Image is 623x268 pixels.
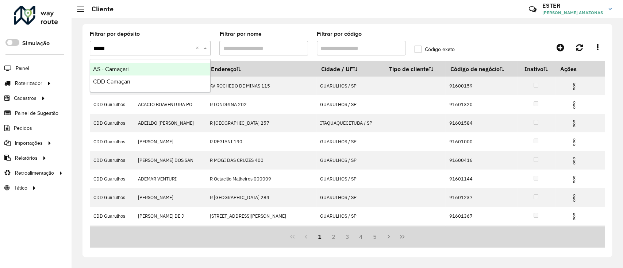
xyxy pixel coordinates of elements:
td: [PERSON_NAME] [134,188,206,207]
td: [STREET_ADDRESS][PERSON_NAME] [206,207,316,225]
button: 5 [368,230,382,244]
td: CDD Guarulhos [90,170,134,188]
h3: ESTER [542,2,603,9]
span: Tático [14,184,27,192]
td: GUARULHOS / SP [316,188,384,207]
td: CDD Guarulhos [90,95,134,114]
td: GUARULHOS / SP [316,77,384,95]
td: CDD Guarulhos [90,188,134,207]
td: R REGIANI 190 [206,132,316,151]
button: Last Page [395,230,409,244]
td: 91600159 [445,77,517,95]
td: ACACIO BOAVENTURA PO [134,95,206,114]
td: 91601144 [445,170,517,188]
span: Retroalimentação [15,169,54,177]
span: Painel [16,65,29,72]
span: Importações [15,139,43,147]
label: Simulação [22,39,50,48]
a: Contato Rápido [525,1,541,17]
label: Filtrar por depósito [90,30,140,38]
td: [PERSON_NAME] [134,132,206,151]
td: CDD Guarulhos [90,207,134,225]
button: 4 [354,230,368,244]
td: CDD Guarulhos [90,225,134,244]
td: 91600416 [445,151,517,170]
td: R LONDRINA 202 [206,95,316,114]
td: 91601367 [445,207,517,225]
th: Tipo de cliente [384,61,445,77]
td: R [GEOGRAPHIC_DATA] 284 [206,188,316,207]
span: Clear all [195,44,201,53]
span: Relatórios [15,154,38,162]
td: CDD Guarulhos [90,132,134,151]
ng-dropdown-panel: Options list [90,59,211,92]
td: ADEILDO [PERSON_NAME] [134,114,206,132]
td: AV ROCHEDO DE MINAS 115 [206,77,316,95]
td: CDD Guarulhos [90,151,134,170]
td: ADEMAR VENTURI [134,170,206,188]
span: Pedidos [14,124,32,132]
span: Painel de Sugestão [15,109,58,117]
td: [PERSON_NAME] DE J [134,207,206,225]
th: Endereço [206,61,316,77]
button: Next Page [382,230,396,244]
td: R [GEOGRAPHIC_DATA] 257 [206,114,316,132]
td: [PERSON_NAME] DOS SAN [134,151,206,170]
td: GUARULHOS / SP [316,151,384,170]
td: CDD Guarulhos [90,114,134,132]
th: Inativo [517,61,555,77]
td: R [PERSON_NAME] 4 [206,225,316,244]
th: Cidade / UF [316,61,384,77]
td: ITAQUAQUECETUBA / SP [316,114,384,132]
span: Cadastros [14,94,36,102]
span: [PERSON_NAME] AMAZONAS [542,9,603,16]
label: Filtrar por código [317,30,362,38]
td: 91601000 [445,132,517,151]
th: Ações [555,61,599,77]
label: Código exato [414,46,455,53]
td: GUARULHOS / SP [316,132,384,151]
td: AGENOR BATISTA DE ME [134,225,206,244]
td: GUARULHOS / SP [316,207,384,225]
td: 91601237 [445,188,517,207]
td: GUARULHOS / SP [316,170,384,188]
td: GUARULHOS / SP [316,95,384,114]
td: R Octacilio Malheiros 000009 [206,170,316,188]
button: 2 [327,230,341,244]
th: Código de negócio [445,61,517,77]
button: 3 [341,230,354,244]
h2: Cliente [84,5,114,13]
td: R MOGI DAS CRUZES 400 [206,151,316,170]
label: Filtrar por nome [219,30,261,38]
span: AS - Camaçari [93,66,129,72]
button: 1 [313,230,327,244]
td: GUARULHOS / SP [316,225,384,244]
td: 91601584 [445,114,517,132]
td: 91600316 [445,225,517,244]
td: 91601320 [445,95,517,114]
span: Roteirizador [15,79,42,87]
span: CDD Camaçari [93,78,130,85]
